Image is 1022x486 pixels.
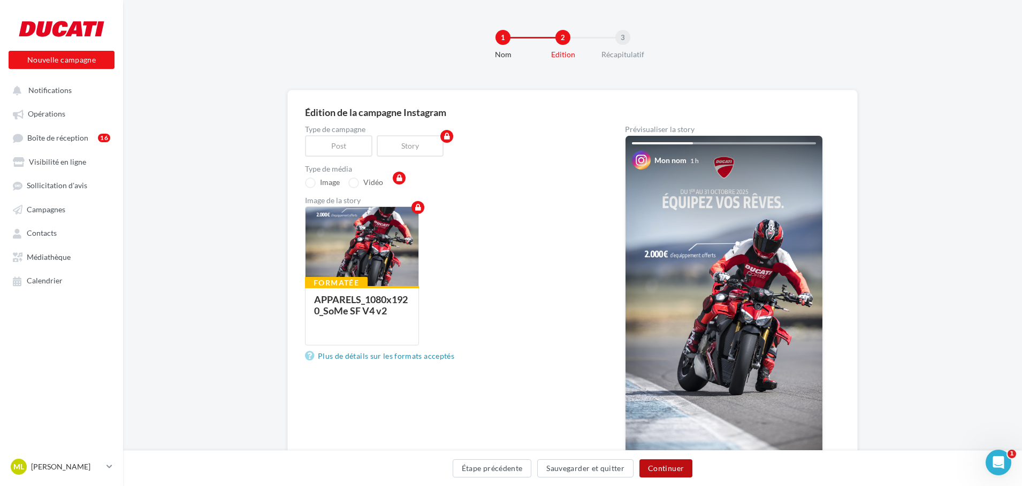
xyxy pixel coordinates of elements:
[6,80,112,99] button: Notifications
[98,134,110,142] div: 16
[27,181,87,190] span: Sollicitation d'avis
[589,49,657,60] div: Récapitulatif
[6,175,117,195] a: Sollicitation d'avis
[453,459,532,477] button: Étape précédente
[495,30,510,45] div: 1
[6,199,117,219] a: Campagnes
[28,86,72,95] span: Notifications
[305,197,591,204] div: Image de la story
[6,271,117,290] a: Calendrier
[626,136,822,485] img: Your Instagram story preview
[27,205,65,214] span: Campagnes
[529,49,597,60] div: Edition
[6,152,117,171] a: Visibilité en ligne
[27,133,88,142] span: Boîte de réception
[537,459,634,477] button: Sauvegarder et quitter
[6,223,117,242] a: Contacts
[27,252,71,261] span: Médiathèque
[13,461,24,472] span: ML
[305,277,368,289] div: Formatée
[1008,450,1016,458] span: 1
[27,276,63,286] span: Calendrier
[305,350,459,362] a: Plus de détails sur les formats acceptés
[6,128,117,148] a: Boîte de réception16
[305,107,840,117] div: Édition de la campagne Instagram
[27,229,57,238] span: Contacts
[31,461,102,472] p: [PERSON_NAME]
[654,155,687,166] div: Mon nom
[314,294,408,317] div: APPARELS_1080x1920_SoMe SF V4 v2
[690,156,699,165] div: 1 h
[469,49,537,60] div: Nom
[615,30,630,45] div: 3
[986,450,1011,475] iframe: Intercom live chat
[28,110,65,119] span: Opérations
[29,157,86,166] span: Visibilité en ligne
[625,126,823,133] div: Prévisualiser la story
[305,165,591,173] label: Type de média
[639,459,692,477] button: Continuer
[305,126,591,133] label: Type de campagne
[6,247,117,266] a: Médiathèque
[555,30,570,45] div: 2
[6,104,117,123] a: Opérations
[9,51,115,69] button: Nouvelle campagne
[9,457,115,477] a: ML [PERSON_NAME]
